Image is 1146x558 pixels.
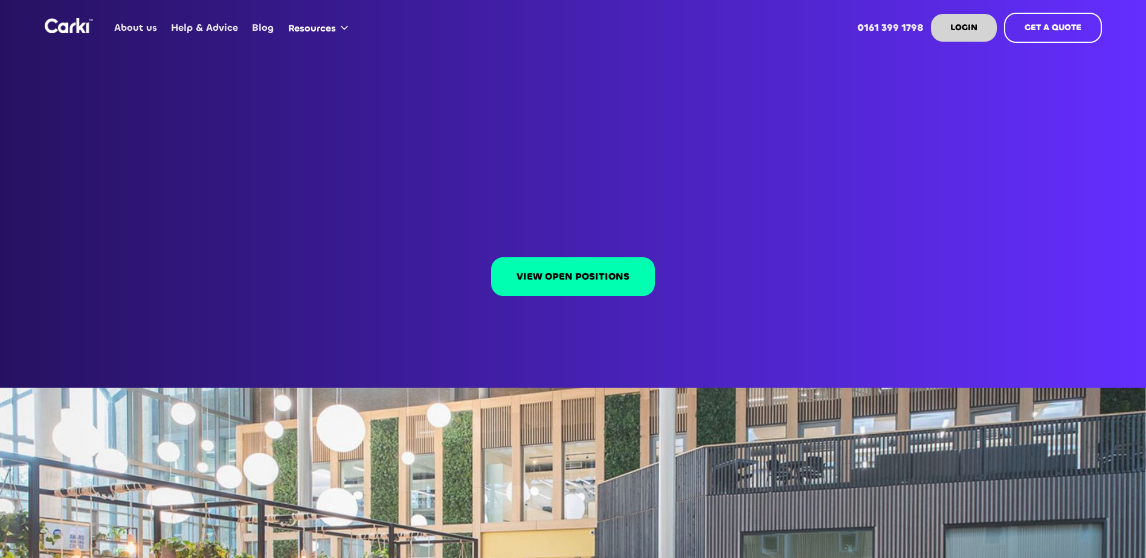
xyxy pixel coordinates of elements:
[857,21,924,34] strong: 0161 399 1798
[950,22,977,33] strong: LOGIN
[164,4,245,51] a: Help & Advice
[45,18,93,33] img: Logo
[245,4,281,51] a: Blog
[281,5,360,51] div: Resources
[1004,13,1102,43] a: GET A QUOTE
[491,257,655,296] a: VIEW OPEN POSITIONS
[1025,22,1081,33] strong: GET A QUOTE
[931,14,997,42] a: LOGIN
[45,18,93,33] a: home
[850,4,930,51] a: 0161 399 1798
[108,4,164,51] a: About us
[288,22,336,35] div: Resources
